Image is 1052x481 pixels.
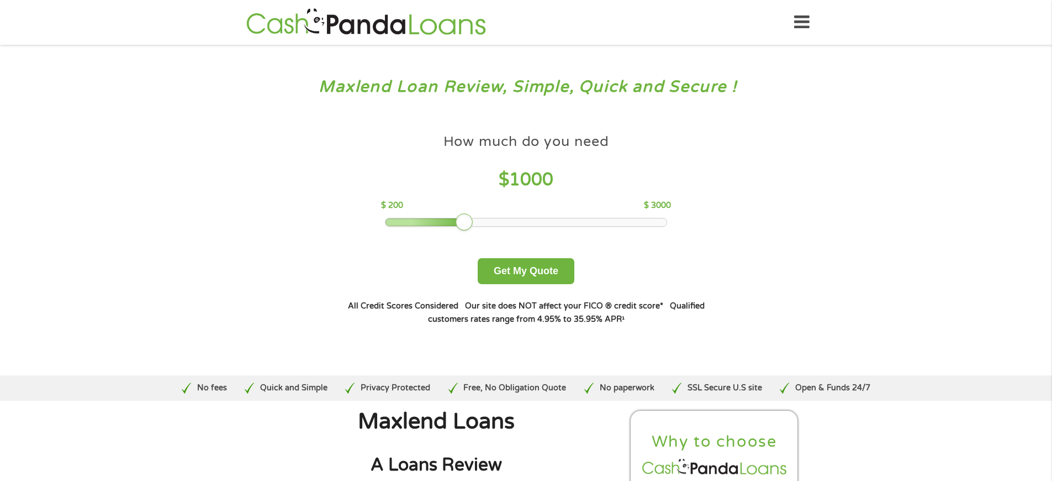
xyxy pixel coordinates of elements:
h4: How much do you need [443,133,609,151]
img: GetLoanNow Logo [243,7,489,38]
p: $ 3000 [644,200,671,212]
p: Quick and Simple [260,382,327,394]
p: Privacy Protected [361,382,430,394]
p: SSL Secure U.S site [688,382,762,394]
strong: All Credit Scores Considered [348,301,458,311]
span: 1000 [509,169,553,190]
p: Open & Funds 24/7 [795,382,870,394]
p: $ 200 [381,200,403,212]
h2: A Loans Review [253,454,620,477]
button: Get My Quote [478,258,574,284]
h2: Why to choose [640,432,789,452]
h4: $ [381,169,671,191]
p: No fees [197,382,227,394]
h3: Maxlend Loan Review, Simple, Quick and Secure ! [32,77,1021,97]
strong: Qualified customers rates range from 4.95% to 35.95% APR¹ [428,301,705,324]
p: Free, No Obligation Quote [463,382,566,394]
span: Maxlend Loans [358,409,515,435]
p: No paperwork [600,382,654,394]
strong: Our site does NOT affect your FICO ® credit score* [465,301,663,311]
